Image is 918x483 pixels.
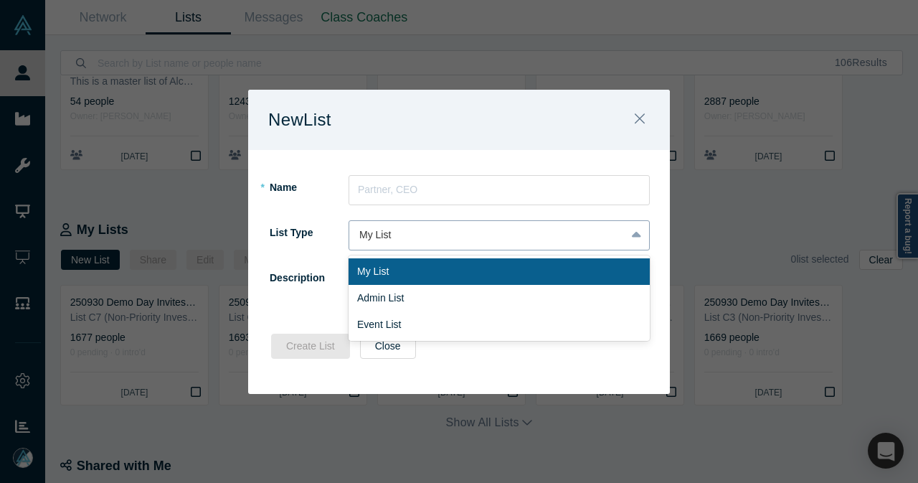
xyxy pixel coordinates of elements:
label: Description [268,266,349,291]
div: Event List [349,311,650,338]
input: Partner, CEO [349,175,650,205]
div: Admin List [349,285,650,311]
button: Close [625,105,655,136]
h1: New List [268,105,356,135]
label: Name [268,175,349,200]
div: My List [359,228,615,243]
button: Close [360,334,416,359]
div: My List [349,258,650,285]
button: Create List [271,334,350,359]
label: List Type [268,220,349,245]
